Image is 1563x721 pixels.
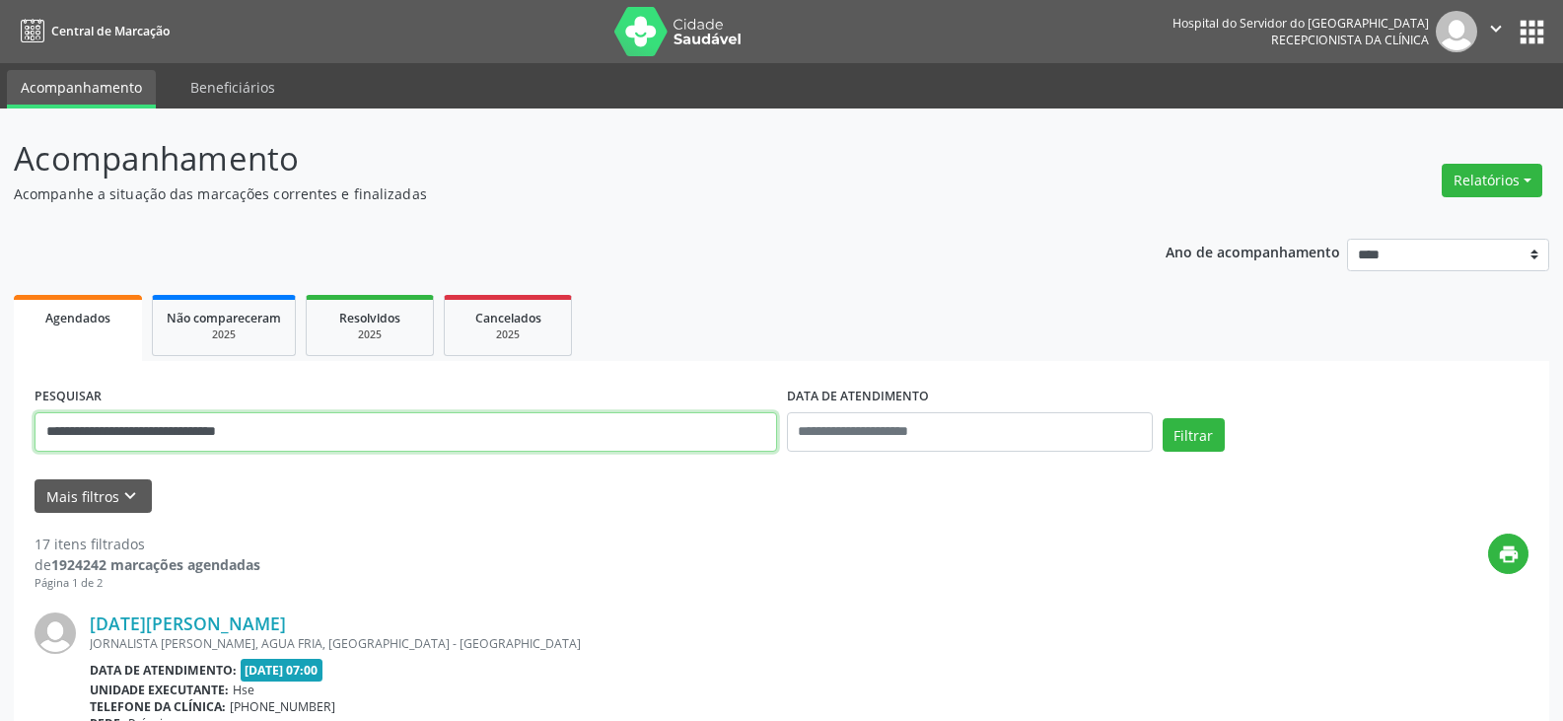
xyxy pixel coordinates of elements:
span: Hse [233,682,254,698]
b: Telefone da clínica: [90,698,226,715]
i:  [1485,18,1507,39]
div: 2025 [320,327,419,342]
a: [DATE][PERSON_NAME] [90,613,286,634]
span: Cancelados [475,310,541,326]
div: 17 itens filtrados [35,534,260,554]
a: Beneficiários [177,70,289,105]
span: Recepcionista da clínica [1271,32,1429,48]
button: Filtrar [1163,418,1225,452]
div: de [35,554,260,575]
div: 2025 [459,327,557,342]
div: 2025 [167,327,281,342]
i: keyboard_arrow_down [119,485,141,507]
span: Agendados [45,310,110,326]
b: Data de atendimento: [90,662,237,679]
button: Relatórios [1442,164,1542,197]
p: Ano de acompanhamento [1166,239,1340,263]
button: apps [1515,15,1549,49]
div: JORNALISTA [PERSON_NAME], AGUA FRIA, [GEOGRAPHIC_DATA] - [GEOGRAPHIC_DATA] [90,635,1233,652]
img: img [35,613,76,654]
img: img [1436,11,1477,52]
span: [DATE] 07:00 [241,659,323,682]
button:  [1477,11,1515,52]
a: Acompanhamento [7,70,156,108]
i: print [1498,543,1520,565]
label: PESQUISAR [35,382,102,412]
p: Acompanhamento [14,134,1089,183]
span: Resolvidos [339,310,400,326]
span: Central de Marcação [51,23,170,39]
button: print [1488,534,1528,574]
b: Unidade executante: [90,682,229,698]
a: Central de Marcação [14,15,170,47]
label: DATA DE ATENDIMENTO [787,382,929,412]
strong: 1924242 marcações agendadas [51,555,260,574]
div: Página 1 de 2 [35,575,260,592]
span: [PHONE_NUMBER] [230,698,335,715]
p: Acompanhe a situação das marcações correntes e finalizadas [14,183,1089,204]
div: Hospital do Servidor do [GEOGRAPHIC_DATA] [1172,15,1429,32]
button: Mais filtroskeyboard_arrow_down [35,479,152,514]
span: Não compareceram [167,310,281,326]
